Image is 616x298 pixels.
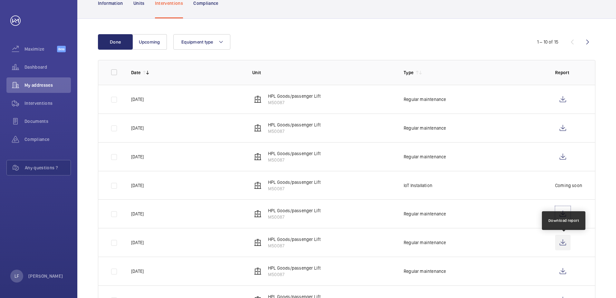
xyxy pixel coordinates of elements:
span: Compliance [24,136,71,143]
button: Equipment type [173,34,230,50]
p: Regular maintenance [404,96,446,103]
p: Date [131,69,140,76]
p: [DATE] [131,239,144,246]
span: Dashboard [24,64,71,70]
p: IoT Installation [404,182,432,189]
button: Done [98,34,133,50]
p: M50087 [268,157,321,163]
p: Regular maintenance [404,211,446,217]
p: Report [555,69,582,76]
p: Unit [252,69,393,76]
p: [DATE] [131,182,144,189]
p: [DATE] [131,96,144,103]
p: HPL Goods/passenger Lift [268,265,321,271]
p: HPL Goods/passenger Lift [268,93,321,99]
p: M50087 [268,185,321,192]
p: HPL Goods/passenger Lift [268,207,321,214]
p: [DATE] [131,268,144,274]
p: M50087 [268,271,321,278]
p: [DATE] [131,154,144,160]
button: Upcoming [132,34,167,50]
p: [PERSON_NAME] [28,273,63,279]
p: M50087 [268,243,321,249]
p: Regular maintenance [404,268,446,274]
p: Regular maintenance [404,239,446,246]
p: [DATE] [131,211,144,217]
span: Interventions [24,100,71,106]
img: elevator.svg [254,267,262,275]
p: HPL Goods/passenger Lift [268,150,321,157]
span: My addresses [24,82,71,88]
img: elevator.svg [254,124,262,132]
p: HPL Goods/passenger Lift [268,179,321,185]
span: Maximize [24,46,57,52]
img: elevator.svg [254,210,262,218]
span: Equipment type [181,39,213,45]
p: HPL Goods/passenger Lift [268,236,321,243]
img: elevator.svg [254,182,262,189]
img: elevator.svg [254,239,262,246]
p: M50087 [268,99,321,106]
p: Coming soon [555,182,582,189]
p: M50087 [268,214,321,220]
p: Regular maintenance [404,154,446,160]
span: Any questions ? [25,164,71,171]
p: M50087 [268,128,321,134]
p: HPL Goods/passenger Lift [268,122,321,128]
span: Beta [57,46,66,52]
p: [DATE] [131,125,144,131]
span: Documents [24,118,71,124]
div: 1 – 10 of 15 [537,39,558,45]
img: elevator.svg [254,153,262,161]
p: Regular maintenance [404,125,446,131]
p: LF [14,273,19,279]
p: Type [404,69,413,76]
div: Download report [548,218,579,223]
img: elevator.svg [254,95,262,103]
